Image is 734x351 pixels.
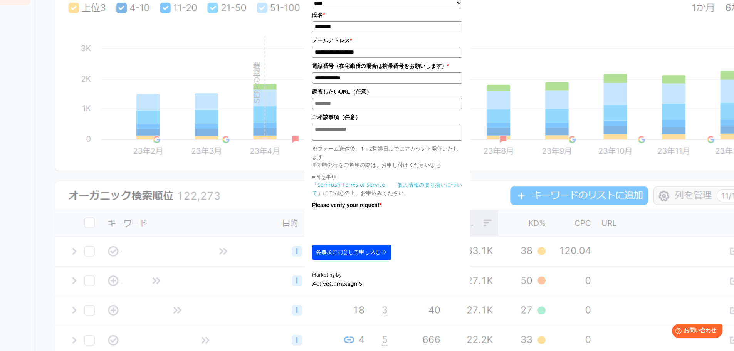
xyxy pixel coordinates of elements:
[312,87,462,96] label: 調査したいURL（任意）
[665,321,726,343] iframe: Help widget launcher
[312,201,462,209] label: Please verify your request
[312,181,462,196] a: 「個人情報の取り扱いについて」
[312,173,462,181] p: ■同意事項
[312,181,390,188] a: 「Semrush Terms of Service」
[312,245,391,260] button: 各事項に同意して申し込む ▷
[312,271,462,279] div: Marketing by
[312,36,462,45] label: メールアドレス
[312,181,462,197] p: にご同意の上、お申込みください。
[312,11,462,19] label: 氏名
[312,144,462,169] p: ※フォーム送信後、1～2営業日までにアカウント発行いたします ※即時発行をご希望の際は、お申し付けくださいませ
[312,113,462,121] label: ご相談事項（任意）
[312,211,429,241] iframe: reCAPTCHA
[312,62,462,70] label: 電話番号（在宅勤務の場合は携帯番号をお願いします）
